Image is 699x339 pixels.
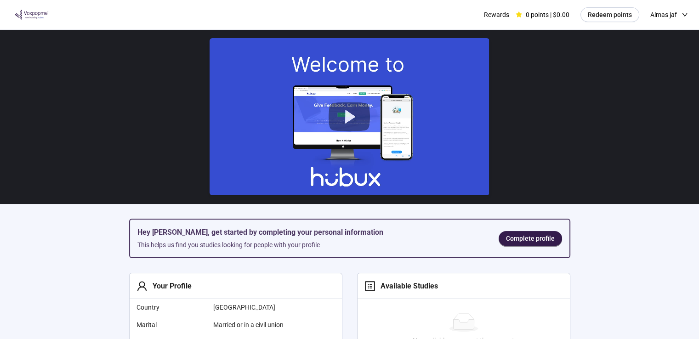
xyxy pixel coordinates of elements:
span: Married or in a civil union [213,320,305,330]
span: Marital [136,320,206,330]
div: This helps us find you studies looking for people with your profile [137,240,484,250]
div: Available Studies [375,280,438,292]
span: Redeem points [588,10,632,20]
span: down [682,11,688,18]
span: star [516,11,522,18]
div: Your Profile [148,280,192,292]
span: user [136,281,148,292]
span: Complete profile [506,233,555,243]
span: [GEOGRAPHIC_DATA] [213,302,305,312]
span: Country [136,302,206,312]
a: Complete profile [499,231,562,246]
span: profile [364,281,375,292]
button: Redeem points [580,7,639,22]
h5: Hey [PERSON_NAME], get started by completing your personal information [137,227,484,238]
